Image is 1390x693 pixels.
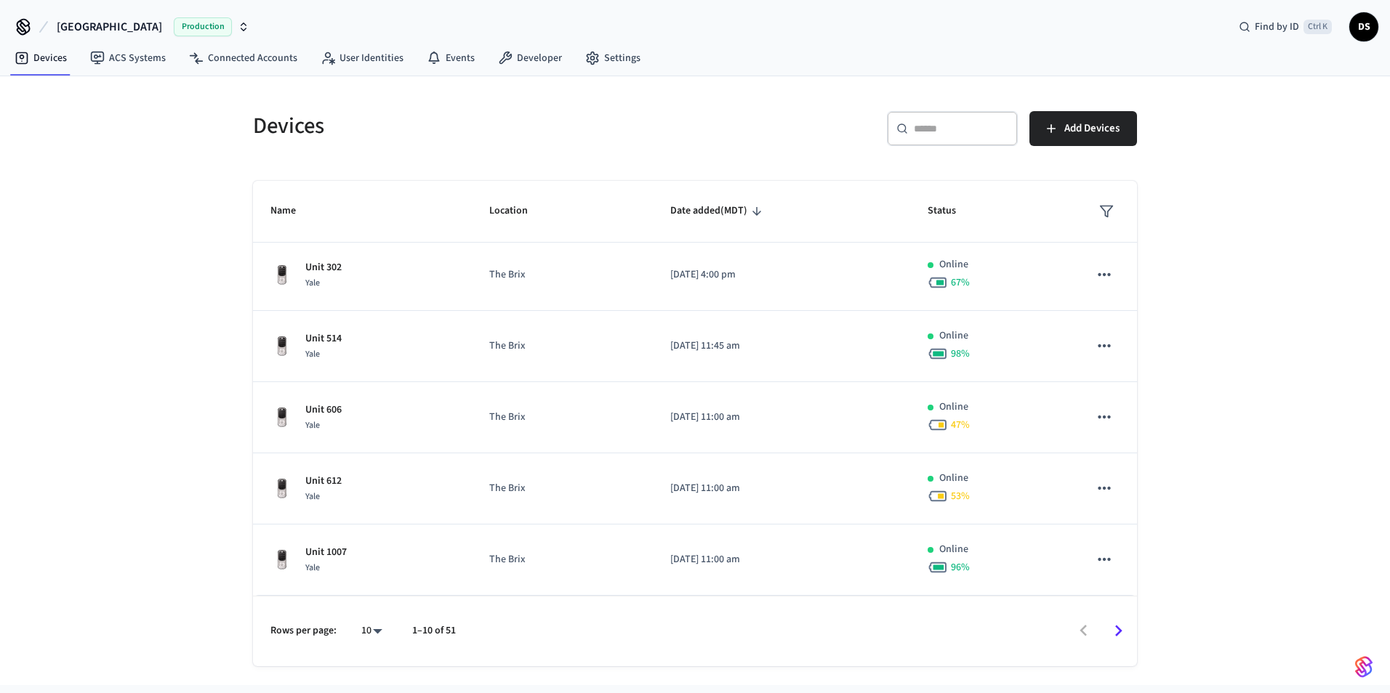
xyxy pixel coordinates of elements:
p: The Brix [489,552,636,567]
span: [GEOGRAPHIC_DATA] [57,18,162,36]
p: Unit 606 [305,402,342,418]
p: Online [939,257,968,272]
p: The Brix [489,267,636,283]
span: 53 % [951,489,970,503]
button: Go to next page [1101,614,1136,648]
span: Add Devices [1064,119,1120,138]
h5: Devices [253,111,686,141]
span: Yale [305,419,320,431]
p: The Brix [489,410,636,425]
a: Devices [3,45,79,71]
span: Status [928,200,975,222]
p: [DATE] 11:00 am [670,410,893,425]
p: [DATE] 4:00 pm [670,267,893,283]
p: Unit 514 [305,331,342,346]
span: Yale [305,490,320,503]
span: Name [270,200,315,222]
span: Date added(MDT) [670,200,766,222]
p: Rows per page: [270,623,337,639]
a: Developer [486,45,574,71]
p: The Brix [489,339,636,354]
img: Yale Assure Touchscreen Wifi Smart Lock, Satin Nickel, Front [270,406,294,429]
span: Yale [305,348,320,360]
span: 98 % [951,346,970,361]
a: User Identities [309,45,415,71]
span: 47 % [951,418,970,432]
a: Connected Accounts [177,45,309,71]
img: Yale Assure Touchscreen Wifi Smart Lock, Satin Nickel, Front [270,477,294,500]
div: Find by IDCtrl K [1227,14,1343,40]
p: Unit 612 [305,474,342,489]
p: Online [939,542,968,557]
p: [DATE] 11:45 am [670,339,893,354]
img: Yale Assure Touchscreen Wifi Smart Lock, Satin Nickel, Front [270,548,294,572]
a: ACS Systems [79,45,177,71]
button: DS [1349,12,1378,41]
img: Yale Assure Touchscreen Wifi Smart Lock, Satin Nickel, Front [270,335,294,358]
span: 67 % [951,275,970,290]
span: DS [1351,14,1377,40]
span: Find by ID [1255,20,1299,34]
span: 96 % [951,560,970,575]
p: The Brix [489,481,636,496]
div: 10 [354,620,389,641]
p: 1–10 of 51 [412,623,456,639]
p: [DATE] 11:00 am [670,552,893,567]
img: SeamLogoGradient.69752ec5.svg [1355,655,1373,678]
img: Yale Assure Touchscreen Wifi Smart Lock, Satin Nickel, Front [270,264,294,287]
p: [DATE] 11:00 am [670,481,893,496]
p: Unit 1007 [305,545,347,560]
span: Yale [305,562,320,574]
button: Add Devices [1029,111,1137,146]
p: Unit 302 [305,260,342,275]
p: Online [939,471,968,486]
a: Settings [574,45,652,71]
p: Online [939,400,968,415]
span: Yale [305,277,320,289]
span: Ctrl K [1303,20,1332,34]
p: Online [939,328,968,344]
span: Production [174,17,232,36]
span: Location [489,200,547,222]
a: Events [415,45,486,71]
